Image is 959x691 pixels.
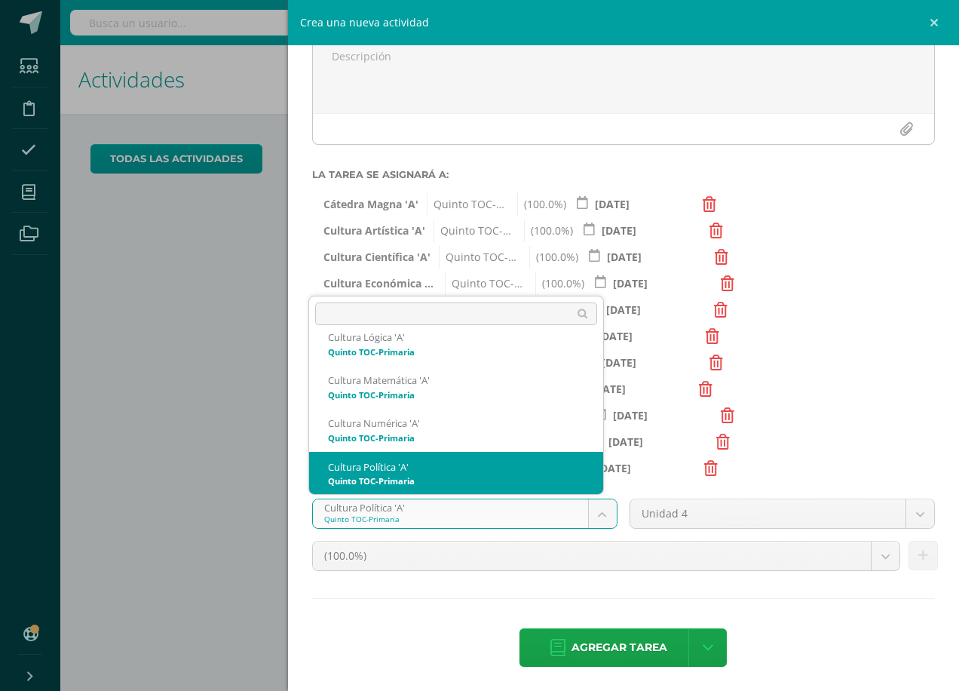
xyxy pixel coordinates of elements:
[328,434,584,442] div: Quinto TOC-Primaria
[328,348,584,356] div: Quinto TOC-Primaria
[328,477,584,485] div: Quinto TOC-Primaria
[328,374,584,387] div: Cultura Matemática 'A'
[328,461,584,474] div: Cultura Política 'A'
[328,417,584,430] div: Cultura Numérica 'A'
[328,331,584,344] div: Cultura Lógica 'A'
[328,391,584,399] div: Quinto TOC-Primaria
